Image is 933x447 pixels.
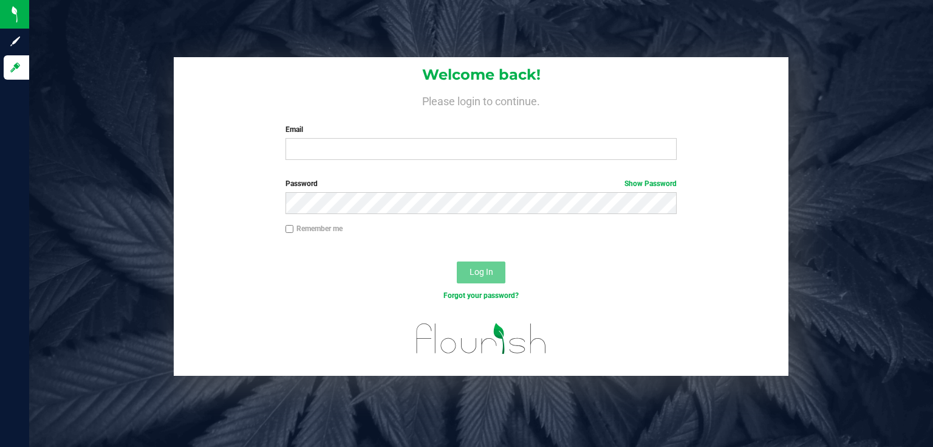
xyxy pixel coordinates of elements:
a: Show Password [624,179,677,188]
h1: Welcome back! [174,67,788,83]
h4: Please login to continue. [174,92,788,107]
label: Email [285,124,677,135]
inline-svg: Sign up [9,35,21,47]
img: flourish_logo.svg [405,314,558,363]
a: Forgot your password? [443,291,519,300]
span: Log In [470,267,493,277]
label: Remember me [285,223,343,234]
button: Log In [457,262,505,283]
span: Password [285,179,318,188]
input: Remember me [285,225,294,234]
inline-svg: Log in [9,61,21,74]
